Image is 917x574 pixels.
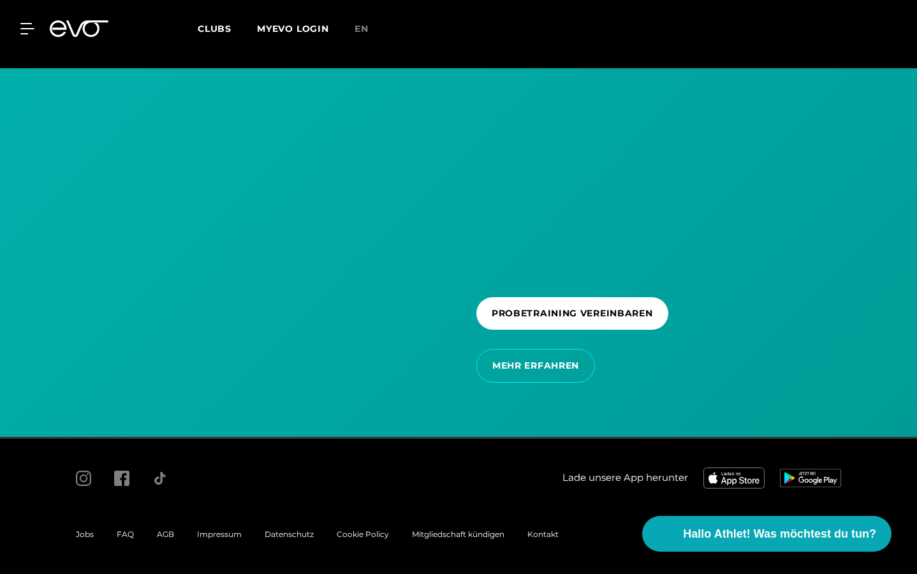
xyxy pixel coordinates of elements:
[642,516,891,552] button: Hallo Athlet! Was möchtest du tun?
[117,529,134,539] a: FAQ
[76,529,94,539] a: Jobs
[198,23,231,34] span: Clubs
[492,359,579,372] span: MEHR ERFAHREN
[355,23,369,34] span: en
[703,467,765,488] img: evofitness app
[562,471,688,485] span: Lade unsere App herunter
[683,526,876,543] span: Hallo Athlet! Was möchtest du tun?
[476,288,673,339] a: PROBETRAINING VEREINBAREN
[355,22,384,36] a: en
[337,529,389,539] a: Cookie Policy
[257,23,329,34] a: MYEVO LOGIN
[527,529,559,539] a: Kontakt
[198,22,257,34] a: Clubs
[780,469,841,487] img: evofitness app
[476,339,600,392] a: MEHR ERFAHREN
[197,529,242,539] a: Impressum
[492,307,653,320] span: PROBETRAINING VEREINBAREN
[412,529,504,539] a: Mitgliedschaft kündigen
[157,529,174,539] a: AGB
[265,529,314,539] a: Datenschutz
